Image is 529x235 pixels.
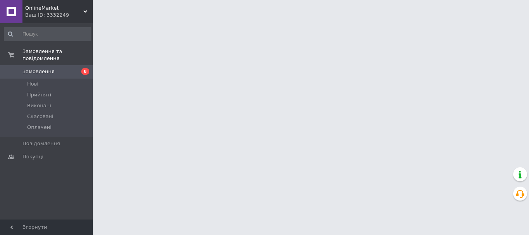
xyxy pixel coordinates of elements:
span: Нові [27,81,38,87]
span: Замовлення та повідомлення [22,48,93,62]
span: 8 [81,68,89,75]
span: Оплачені [27,124,52,131]
span: Прийняті [27,91,51,98]
span: Виконані [27,102,51,109]
span: Скасовані [27,113,53,120]
div: Ваш ID: 3332249 [25,12,93,19]
input: Пошук [4,27,91,41]
span: Повідомлення [22,140,60,147]
span: Покупці [22,153,43,160]
span: OnlineMarket [25,5,83,12]
span: Замовлення [22,68,55,75]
